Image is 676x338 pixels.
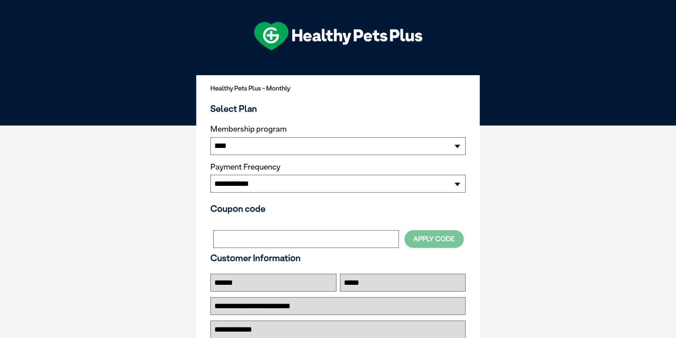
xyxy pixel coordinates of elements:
h3: Coupon code [210,203,466,214]
button: Apply Code [405,230,464,248]
label: Payment Frequency [210,162,280,172]
h3: Customer Information [210,253,466,263]
h3: Select Plan [210,103,466,114]
h2: Healthy Pets Plus - Monthly [210,85,466,92]
img: hpp-logo-landscape-green-white.png [254,22,422,50]
label: Membership program [210,124,466,134]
